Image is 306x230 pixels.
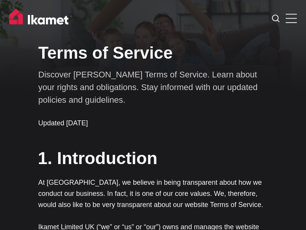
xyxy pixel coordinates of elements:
p: Discover [PERSON_NAME] Terms of Service. Learn about your rights and obligations. Stay informed w... [38,68,268,106]
p: At [GEOGRAPHIC_DATA], we believe in being transparent about how we conduct our business. In fact,... [38,177,268,210]
p: Updated [DATE] [38,118,268,129]
h2: 1. Introduction [38,146,267,170]
img: Ikamet home [9,9,72,28]
h1: Terms of Service [38,43,268,63]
